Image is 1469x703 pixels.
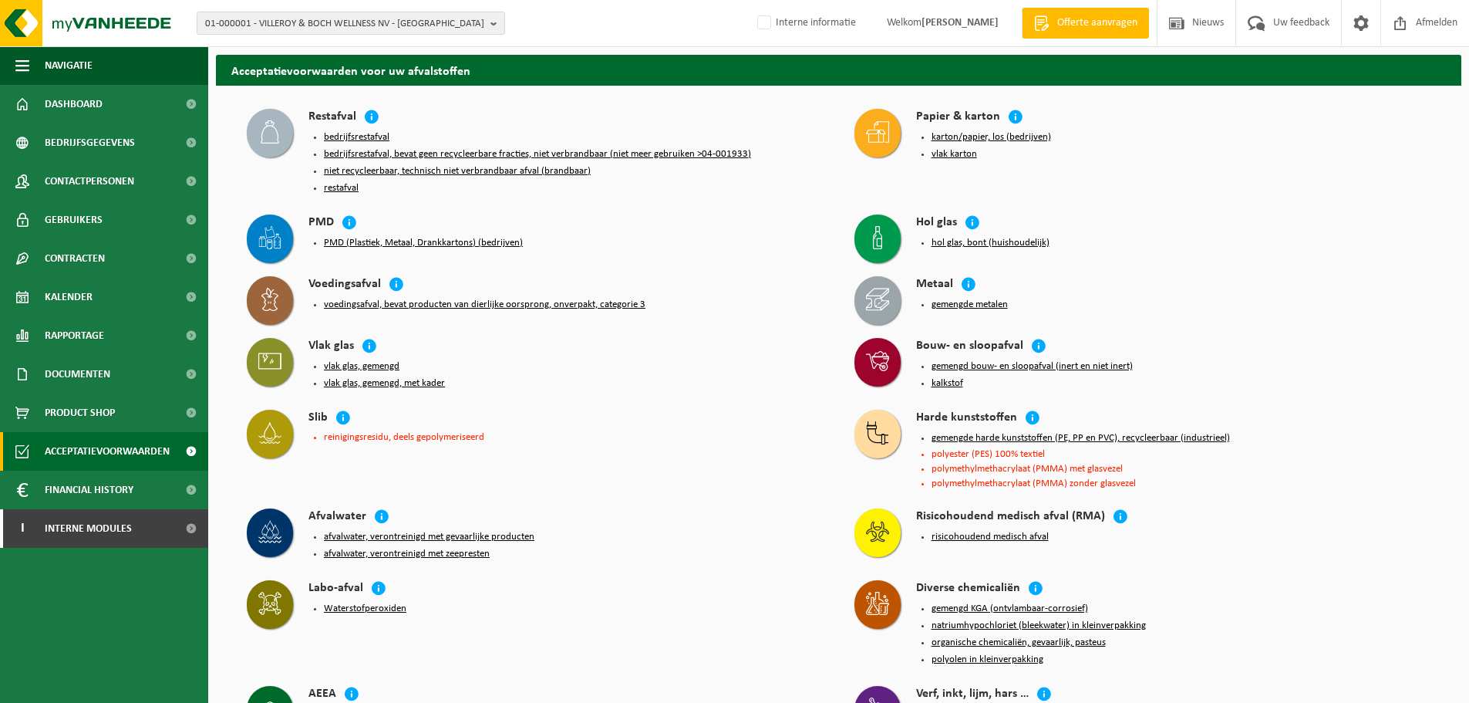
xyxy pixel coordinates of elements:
span: Kalender [45,278,93,316]
button: hol glas, bont (huishoudelijk) [932,237,1050,249]
h4: Papier & karton [916,109,1000,127]
button: 01-000001 - VILLEROY & BOCH WELLNESS NV - [GEOGRAPHIC_DATA] [197,12,505,35]
button: organische chemicaliën, gevaarlijk, pasteus [932,637,1106,649]
span: Interne modules [45,509,132,548]
span: Bedrijfsgegevens [45,123,135,162]
button: gemengd bouw- en sloopafval (inert en niet inert) [932,360,1133,373]
span: Gebruikers [45,201,103,239]
h4: Metaal [916,276,953,294]
span: Contactpersonen [45,162,134,201]
span: Product Shop [45,394,115,432]
a: Offerte aanvragen [1022,8,1149,39]
h4: Restafval [308,109,356,127]
span: Documenten [45,355,110,394]
h4: Voedingsafval [308,276,381,294]
button: restafval [324,182,359,194]
li: polymethylmethacrylaat (PMMA) met glasvezel [932,464,1431,474]
h4: Hol glas [916,215,957,232]
span: Offerte aanvragen [1053,15,1141,31]
button: vlak glas, gemengd [324,360,399,373]
h4: Afvalwater [308,509,366,526]
button: afvalwater, verontreinigd met gevaarlijke producten [324,531,534,543]
h4: Diverse chemicaliën [916,580,1020,598]
button: gemengde harde kunststoffen (PE, PP en PVC), recycleerbaar (industrieel) [932,432,1230,444]
h4: Vlak glas [308,338,354,356]
button: natriumhypochloriet (bleekwater) in kleinverpakking [932,620,1146,632]
h4: Slib [308,410,328,428]
h2: Acceptatievoorwaarden voor uw afvalstoffen [216,55,1461,85]
h4: Risicohoudend medisch afval (RMA) [916,509,1105,526]
button: afvalwater, verontreinigd met zeepresten [324,548,490,560]
button: bedrijfsrestafval [324,131,389,144]
button: Waterstofperoxiden [324,603,406,615]
button: gemengde metalen [932,299,1008,311]
span: Rapportage [45,316,104,355]
span: 01-000001 - VILLEROY & BOCH WELLNESS NV - [GEOGRAPHIC_DATA] [205,12,484,35]
button: gemengd KGA (ontvlambaar-corrosief) [932,603,1088,615]
h4: Labo-afval [308,580,363,598]
span: Dashboard [45,85,103,123]
button: voedingsafval, bevat producten van dierlijke oorsprong, onverpakt, categorie 3 [324,299,645,311]
span: Acceptatievoorwaarden [45,432,170,471]
h4: Bouw- en sloopafval [916,338,1023,356]
span: Navigatie [45,46,93,85]
button: niet recycleerbaar, technisch niet verbrandbaar afval (brandbaar) [324,165,591,177]
button: PMD (Plastiek, Metaal, Drankkartons) (bedrijven) [324,237,523,249]
button: risicohoudend medisch afval [932,531,1049,543]
label: Interne informatie [754,12,856,35]
li: reinigingsresidu, deels gepolymeriseerd [324,432,824,442]
span: Financial History [45,471,133,509]
button: polyolen in kleinverpakking [932,654,1043,666]
button: karton/papier, los (bedrijven) [932,131,1051,144]
button: vlak karton [932,148,977,161]
button: vlak glas, gemengd, met kader [324,377,445,390]
h4: Harde kunststoffen [916,410,1017,428]
span: Contracten [45,239,105,278]
li: polymethylmethacrylaat (PMMA) zonder glasvezel [932,478,1431,488]
button: kalkstof [932,377,963,390]
button: bedrijfsrestafval, bevat geen recycleerbare fracties, niet verbrandbaar (niet meer gebruiken >04-... [324,148,751,161]
span: I [15,509,29,548]
h4: PMD [308,215,334,232]
strong: [PERSON_NAME] [921,17,999,29]
li: polyester (PES) 100% textiel [932,449,1431,459]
